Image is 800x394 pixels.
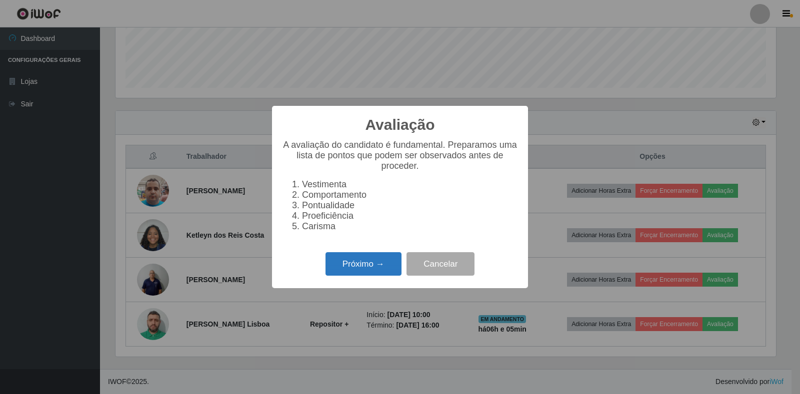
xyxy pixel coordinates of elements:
[302,190,518,200] li: Comportamento
[302,200,518,211] li: Pontualidade
[282,140,518,171] p: A avaliação do candidato é fundamental. Preparamos uma lista de pontos que podem ser observados a...
[302,211,518,221] li: Proeficiência
[302,221,518,232] li: Carisma
[325,252,401,276] button: Próximo →
[406,252,474,276] button: Cancelar
[302,179,518,190] li: Vestimenta
[365,116,435,134] h2: Avaliação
